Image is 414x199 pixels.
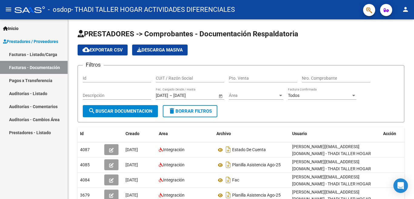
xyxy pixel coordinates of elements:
[224,175,232,185] i: Descargar documento
[125,131,139,136] span: Creado
[82,46,90,53] mat-icon: cloud_download
[168,108,212,114] span: Borrar Filtros
[80,162,90,167] span: 4085
[88,107,95,114] mat-icon: search
[82,47,123,53] span: Exportar CSV
[288,93,299,98] span: Todos
[132,45,188,55] app-download-masive: Descarga masiva de comprobantes (adjuntos)
[292,131,307,136] span: Usuario
[88,108,152,114] span: Buscar Documentacion
[216,131,231,136] span: Archivo
[80,177,90,182] span: 4084
[232,193,281,198] span: Planilla Asistencia Ago-25
[125,177,138,182] span: [DATE]
[163,162,185,167] span: Integración
[80,193,90,197] span: 3679
[224,160,232,170] i: Descargar documento
[163,177,185,182] span: Integración
[80,131,84,136] span: Id
[125,162,138,167] span: [DATE]
[292,174,371,193] span: [PERSON_NAME][EMAIL_ADDRESS][DOMAIN_NAME] - THADI TALLER HOGAR ACTIVIDADES DIFERENCIALES
[224,145,232,154] i: Descargar documento
[78,127,102,140] datatable-header-cell: Id
[137,47,183,53] span: Descarga Masiva
[125,147,138,152] span: [DATE]
[132,45,188,55] button: Descarga Masiva
[71,3,235,16] span: - THADI TALLER HOGAR ACTIVIDADES DIFERENCIALES
[3,25,18,32] span: Inicio
[78,45,128,55] button: Exportar CSV
[3,38,58,45] span: Prestadores / Proveedores
[232,163,281,167] span: Planilla Asistencia Ago-25
[48,3,71,16] span: - osdop
[163,105,217,117] button: Borrar Filtros
[402,6,409,13] mat-icon: person
[123,127,156,140] datatable-header-cell: Creado
[163,193,185,197] span: Integración
[80,147,90,152] span: 4087
[125,193,138,197] span: [DATE]
[290,127,381,140] datatable-header-cell: Usuario
[292,144,371,163] span: [PERSON_NAME][EMAIL_ADDRESS][DOMAIN_NAME] - THADI TALLER HOGAR ACTIVIDADES DIFERENCIALES
[217,93,224,99] button: Open calendar
[83,61,104,69] h3: Filtros
[381,127,411,140] datatable-header-cell: Acción
[159,131,168,136] span: Area
[232,148,266,152] span: Estado De Cuenta
[292,159,371,178] span: [PERSON_NAME][EMAIL_ADDRESS][DOMAIN_NAME] - THADI TALLER HOGAR ACTIVIDADES DIFERENCIALES
[168,107,175,114] mat-icon: delete
[229,93,278,98] span: Área
[214,127,290,140] datatable-header-cell: Archivo
[232,178,239,183] span: Fac
[383,131,396,136] span: Acción
[78,30,298,38] span: PRESTADORES -> Comprobantes - Documentación Respaldatoria
[83,105,158,117] button: Buscar Documentacion
[156,93,168,98] input: Fecha inicio
[163,147,185,152] span: Integración
[173,93,203,98] input: Fecha fin
[5,6,12,13] mat-icon: menu
[393,178,408,193] div: Open Intercom Messenger
[169,93,172,98] span: –
[156,127,214,140] datatable-header-cell: Area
